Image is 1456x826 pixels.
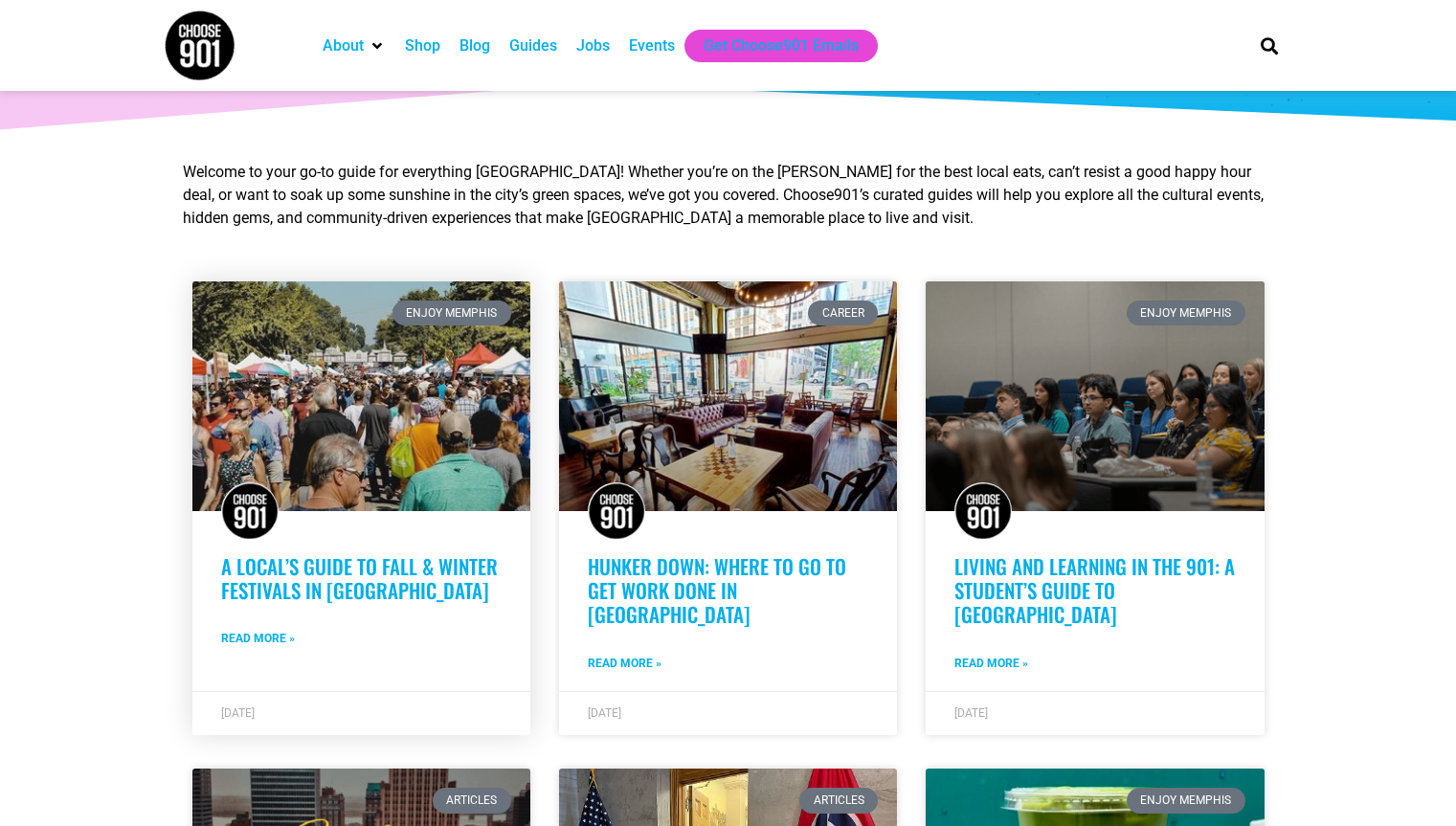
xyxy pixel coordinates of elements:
[221,482,279,540] img: Choose901
[221,630,295,647] a: Read more about A Local’s Guide to Fall & Winter Festivals in Memphis
[954,706,988,720] span: [DATE]
[1127,788,1245,813] div: Enjoy Memphis
[954,482,1012,540] img: Choose901
[588,706,621,720] span: [DATE]
[926,281,1264,511] a: A group of students sit attentively in a lecture hall, listening to a presentation. Some have not...
[588,482,645,540] img: Choose901
[313,30,1228,62] nav: Main nav
[183,161,1274,230] p: Welcome to your go-to guide for everything [GEOGRAPHIC_DATA]! Whether you’re on the [PERSON_NAME]...
[576,34,610,57] a: Jobs
[954,551,1235,629] a: Living and learning in the 901: A student’s guide to [GEOGRAPHIC_DATA]
[509,34,557,57] a: Guides
[954,655,1028,672] a: Read more about Living and learning in the 901: A student’s guide to Memphis
[392,301,511,325] div: Enjoy Memphis
[221,551,498,605] a: A Local’s Guide to Fall & Winter Festivals in [GEOGRAPHIC_DATA]
[405,34,440,57] a: Shop
[629,34,675,57] a: Events
[323,34,364,57] a: About
[433,788,511,813] div: Articles
[459,34,490,57] a: Blog
[588,551,846,629] a: Hunker Down: Where to Go to Get Work Done in [GEOGRAPHIC_DATA]
[313,30,395,62] div: About
[221,706,255,720] span: [DATE]
[1127,301,1245,325] div: Enjoy Memphis
[808,301,878,325] div: Career
[588,655,661,672] a: Read more about Hunker Down: Where to Go to Get Work Done in Memphis
[704,34,859,57] a: Get Choose901 Emails
[1253,30,1285,61] div: Search
[799,788,878,813] div: Articles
